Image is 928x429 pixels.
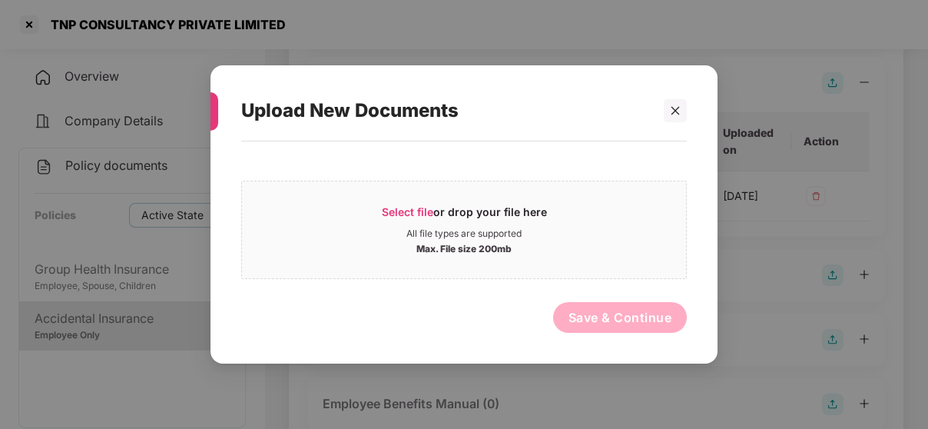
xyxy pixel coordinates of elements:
[382,205,433,218] span: Select file
[670,105,681,116] span: close
[242,193,686,267] span: Select fileor drop your file hereAll file types are supportedMax. File size 200mb
[406,228,522,240] div: All file types are supported
[553,302,688,333] button: Save & Continue
[416,240,512,255] div: Max. File size 200mb
[241,81,650,141] div: Upload New Documents
[382,205,547,228] div: or drop your file here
